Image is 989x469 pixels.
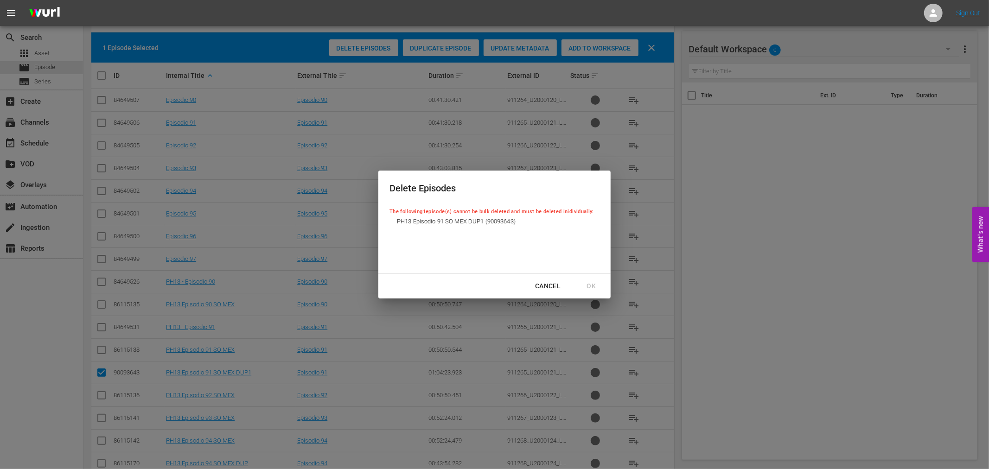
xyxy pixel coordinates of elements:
div: Delete Episodes [389,182,594,195]
img: ans4CAIJ8jUAAAAAAAAAAAAAAAAAAAAAAAAgQb4GAAAAAAAAAAAAAAAAAAAAAAAAJMjXAAAAAAAAAAAAAAAAAAAAAAAAgAT5G... [22,2,67,24]
a: Sign Out [956,9,980,17]
span: menu [6,7,17,19]
div: Cancel [528,280,568,292]
p: The following 1 episode(s) cannot be bulk deleted and must be deleted inidividually: [389,208,594,216]
span: PH13 Episodio 91 SO MEX DUP1 (90093643) [397,217,549,226]
button: Open Feedback Widget [972,207,989,262]
button: Cancel [524,278,572,295]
